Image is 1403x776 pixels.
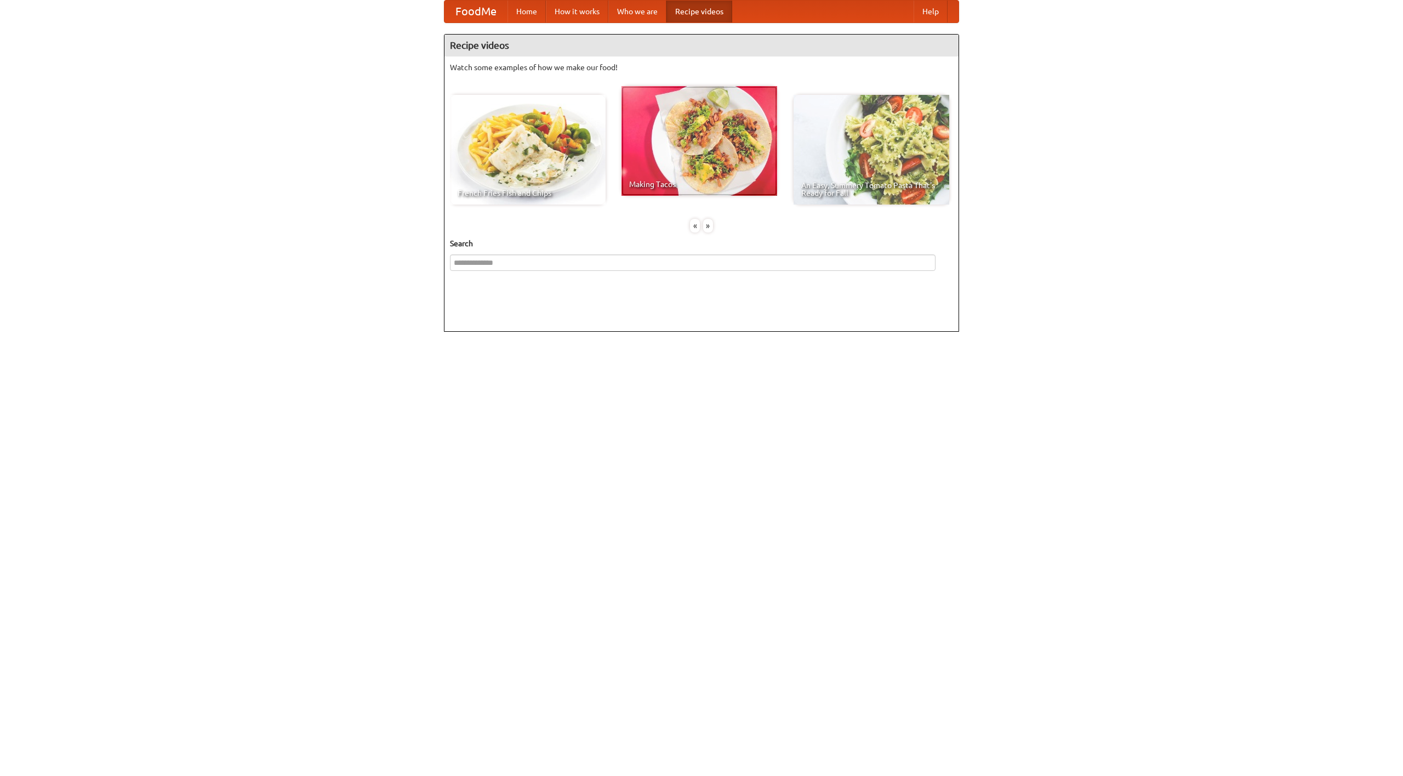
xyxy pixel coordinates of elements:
[450,95,606,205] a: French Fries Fish and Chips
[458,189,598,197] span: French Fries Fish and Chips
[444,1,507,22] a: FoodMe
[666,1,732,22] a: Recipe videos
[629,180,769,188] span: Making Tacos
[801,182,942,197] span: An Easy, Summery Tomato Pasta That's Ready for Fall
[444,35,959,56] h4: Recipe videos
[621,86,777,196] a: Making Tacos
[608,1,666,22] a: Who we are
[507,1,546,22] a: Home
[914,1,948,22] a: Help
[450,238,953,249] h5: Search
[794,95,949,205] a: An Easy, Summery Tomato Pasta That's Ready for Fall
[703,219,713,233] div: »
[690,219,700,233] div: «
[546,1,608,22] a: How it works
[450,62,953,73] p: Watch some examples of how we make our food!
